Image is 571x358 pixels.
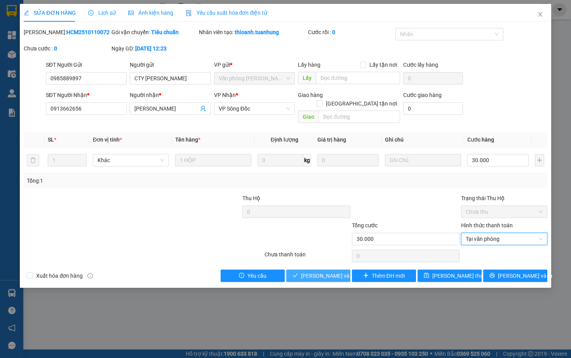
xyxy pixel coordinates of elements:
span: Chưa thu [466,206,542,218]
span: Giá trị hàng [317,137,346,143]
input: 0 [317,154,379,166]
div: Người gửi [130,61,211,69]
span: exclamation-circle [239,273,244,279]
b: [DATE] 12:23 [135,45,167,52]
span: printer [489,273,495,279]
b: thioanh.tuanhung [235,29,279,35]
span: [PERSON_NAME] và In [498,272,552,280]
input: VD: Bàn, Ghế [175,154,251,166]
span: Yêu cầu [247,272,266,280]
span: Đơn vị tính [93,137,122,143]
div: Gói vận chuyển: [111,28,197,36]
div: Chưa thanh toán [264,250,351,264]
span: Lịch sử [88,10,116,16]
div: [PERSON_NAME]: [24,28,110,36]
span: Khác [97,154,164,166]
span: Văn phòng Hồ Chí Minh [219,73,290,84]
button: printer[PERSON_NAME] và In [483,270,547,282]
span: [PERSON_NAME] thay đổi [432,272,494,280]
span: Lấy [298,72,316,84]
span: Tên hàng [175,137,200,143]
button: exclamation-circleYêu cầu [221,270,285,282]
span: Lấy hàng [298,62,320,68]
div: Trạng thái Thu Hộ [461,194,547,202]
span: Yêu cầu xuất hóa đơn điện tử [186,10,268,16]
span: Thêm ĐH mới [372,272,405,280]
button: save[PERSON_NAME] thay đổi [418,270,482,282]
span: Định lượng [271,137,298,143]
span: save [424,273,429,279]
input: Cước lấy hàng [403,72,463,85]
span: edit [24,10,29,16]
b: 0 [332,29,335,35]
span: SỬA ĐƠN HÀNG [24,10,75,16]
button: plusThêm ĐH mới [352,270,416,282]
span: Lấy tận nơi [366,61,400,69]
th: Ghi chú [382,132,464,147]
span: Giao hàng [298,92,323,98]
span: close [537,11,543,17]
span: Ảnh kiện hàng [128,10,173,16]
span: [GEOGRAPHIC_DATA] tận nơi [323,99,400,108]
div: SĐT Người Nhận [46,91,127,99]
span: VP Sông Đốc [219,103,290,114]
b: Tiêu chuẩn [151,29,179,35]
span: Xuất hóa đơn hàng [33,272,86,280]
span: info-circle [87,273,93,278]
button: plus [535,154,544,166]
input: Dọc đường [319,111,400,123]
input: Cước giao hàng [403,102,463,115]
input: Ghi Chú [385,154,461,166]
span: Thu Hộ [242,195,260,201]
div: Người nhận [130,91,211,99]
div: Chưa cước : [24,44,110,53]
span: user-add [200,105,206,112]
span: check [292,273,298,279]
label: Cước lấy hàng [403,62,438,68]
div: Tổng: 1 [27,176,221,185]
span: plus [363,273,369,279]
div: Nhân viên tạo: [199,28,306,36]
div: VP gửi [214,61,295,69]
label: Hình thức thanh toán [461,222,513,228]
span: clock-circle [88,10,94,16]
span: Tại văn phòng [466,233,542,245]
b: HCM2510110072 [66,29,110,35]
button: Close [529,4,551,26]
span: Giao [298,111,319,123]
span: VP Nhận [214,92,236,98]
span: picture [128,10,134,16]
input: Dọc đường [316,72,400,84]
span: kg [303,154,311,166]
label: Cước giao hàng [403,92,442,98]
div: SĐT Người Gửi [46,61,127,69]
div: Ngày GD: [111,44,197,53]
span: Cước hàng [467,137,494,143]
span: [PERSON_NAME] và Giao hàng [301,272,376,280]
button: check[PERSON_NAME] và Giao hàng [286,270,350,282]
div: Cước rồi : [308,28,394,36]
span: SL [48,137,54,143]
b: 0 [54,45,57,52]
span: Tổng cước [352,222,378,228]
button: delete [27,154,39,166]
img: icon [186,10,192,16]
